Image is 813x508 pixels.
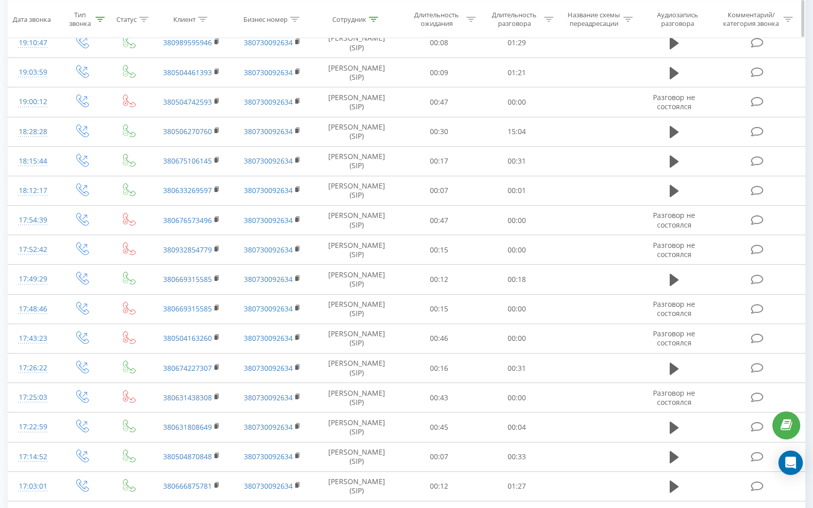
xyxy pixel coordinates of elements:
span: Разговор не состоялся [653,210,695,229]
a: 380730092634 [244,126,293,136]
a: 380932854779 [163,245,212,255]
div: Тип звонка [67,11,93,28]
a: 380674227307 [163,363,212,373]
div: 18:15:44 [18,151,48,171]
td: 00:12 [400,471,478,501]
td: 00:00 [478,324,556,353]
span: Разговор не состоялся [653,329,695,347]
td: 00:04 [478,412,556,442]
td: [PERSON_NAME] (SIP) [313,294,400,324]
td: [PERSON_NAME] (SIP) [313,412,400,442]
td: [PERSON_NAME] (SIP) [313,206,400,235]
td: 00:09 [400,58,478,87]
div: 17:43:23 [18,329,48,348]
td: 00:30 [400,117,478,146]
td: [PERSON_NAME] (SIP) [313,471,400,501]
div: 17:26:22 [18,358,48,378]
a: 380730092634 [244,274,293,284]
td: 00:31 [478,146,556,176]
span: Разговор не состоялся [653,388,695,407]
td: [PERSON_NAME] (SIP) [313,235,400,265]
div: 18:28:28 [18,122,48,142]
td: 00:47 [400,206,478,235]
a: 380504461393 [163,68,212,77]
div: Аудиозапись разговора [646,11,709,28]
div: 17:03:01 [18,477,48,496]
a: 380730092634 [244,393,293,402]
td: 00:00 [478,294,556,324]
div: 17:48:46 [18,299,48,319]
td: 01:27 [478,471,556,501]
td: 01:21 [478,58,556,87]
td: 00:00 [478,206,556,235]
div: 17:49:29 [18,269,48,289]
td: [PERSON_NAME] (SIP) [313,442,400,471]
a: 380504870848 [163,452,212,461]
td: 00:31 [478,354,556,383]
div: Статус [116,15,137,23]
td: [PERSON_NAME] (SIP) [313,324,400,353]
div: Клиент [173,15,196,23]
div: 17:25:03 [18,388,48,407]
div: Дата звонка [13,15,51,23]
td: 00:45 [400,412,478,442]
div: Бизнес номер [243,15,288,23]
div: Комментарий/категория звонка [722,11,781,28]
a: 380676573496 [163,215,212,225]
td: [PERSON_NAME] (SIP) [313,383,400,412]
td: 15:04 [478,117,556,146]
td: 00:17 [400,146,478,176]
td: [PERSON_NAME] (SIP) [313,87,400,117]
td: [PERSON_NAME] (SIP) [313,58,400,87]
div: 19:10:47 [18,33,48,53]
div: Длительность разговора [487,11,542,28]
a: 380730092634 [244,481,293,491]
span: Разговор не состоялся [653,240,695,259]
a: 380506270760 [163,126,212,136]
td: 00:33 [478,442,556,471]
a: 380730092634 [244,38,293,47]
a: 380669315585 [163,274,212,284]
a: 380730092634 [244,185,293,195]
td: [PERSON_NAME] (SIP) [313,354,400,383]
a: 380666875781 [163,481,212,491]
a: 380631438308 [163,393,212,402]
td: 00:47 [400,87,478,117]
a: 380730092634 [244,156,293,166]
td: 00:16 [400,354,478,383]
a: 380730092634 [244,304,293,313]
div: Сотрудник [332,15,366,23]
div: 18:12:17 [18,181,48,201]
a: 380631808649 [163,422,212,432]
span: Разговор не состоялся [653,92,695,111]
span: Разговор не состоялся [653,299,695,318]
div: Open Intercom Messenger [778,451,803,475]
td: 00:07 [400,442,478,471]
td: 00:00 [478,383,556,412]
a: 380504742593 [163,97,212,107]
td: 00:12 [400,265,478,294]
td: 00:43 [400,383,478,412]
td: 01:29 [478,28,556,57]
a: 380730092634 [244,215,293,225]
a: 380730092634 [244,68,293,77]
td: [PERSON_NAME] (SIP) [313,176,400,205]
a: 380989595946 [163,38,212,47]
div: 17:14:52 [18,447,48,467]
a: 380633269597 [163,185,212,195]
a: 380730092634 [244,452,293,461]
td: [PERSON_NAME] (SIP) [313,117,400,146]
div: Длительность ожидания [410,11,464,28]
div: 17:22:59 [18,417,48,437]
td: [PERSON_NAME] (SIP) [313,146,400,176]
td: 00:08 [400,28,478,57]
a: 380730092634 [244,97,293,107]
td: 00:18 [478,265,556,294]
a: 380730092634 [244,333,293,343]
div: 19:03:59 [18,62,48,82]
a: 380675106145 [163,156,212,166]
a: 380730092634 [244,422,293,432]
div: Название схемы переадресации [567,11,621,28]
td: 00:15 [400,294,478,324]
a: 380504163260 [163,333,212,343]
